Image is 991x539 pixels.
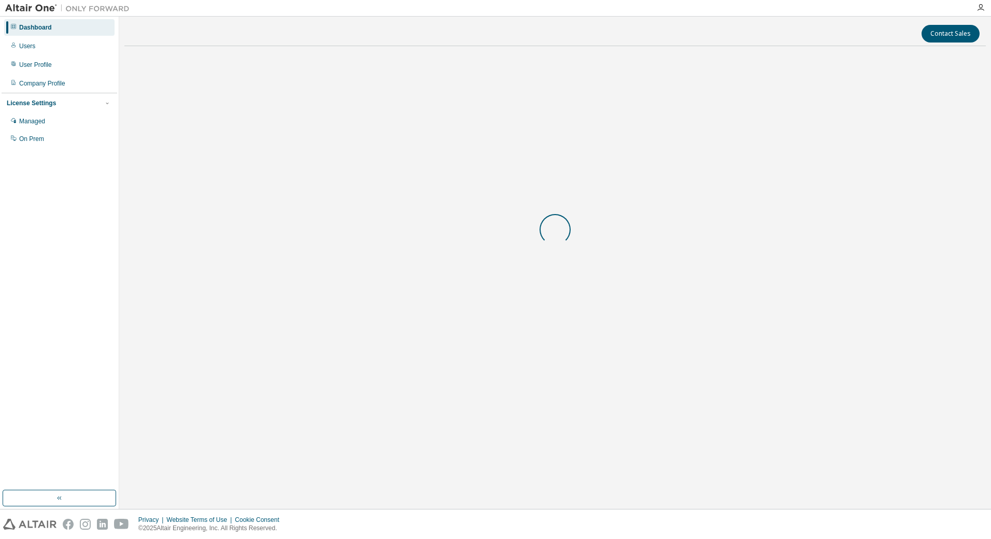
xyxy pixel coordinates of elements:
[922,25,980,42] button: Contact Sales
[7,99,56,107] div: License Settings
[63,519,74,530] img: facebook.svg
[19,61,52,69] div: User Profile
[3,519,56,530] img: altair_logo.svg
[138,516,166,524] div: Privacy
[97,519,108,530] img: linkedin.svg
[19,135,44,143] div: On Prem
[235,516,285,524] div: Cookie Consent
[138,524,286,533] p: © 2025 Altair Engineering, Inc. All Rights Reserved.
[19,117,45,125] div: Managed
[19,42,35,50] div: Users
[19,23,52,32] div: Dashboard
[166,516,235,524] div: Website Terms of Use
[114,519,129,530] img: youtube.svg
[19,79,65,88] div: Company Profile
[5,3,135,13] img: Altair One
[80,519,91,530] img: instagram.svg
